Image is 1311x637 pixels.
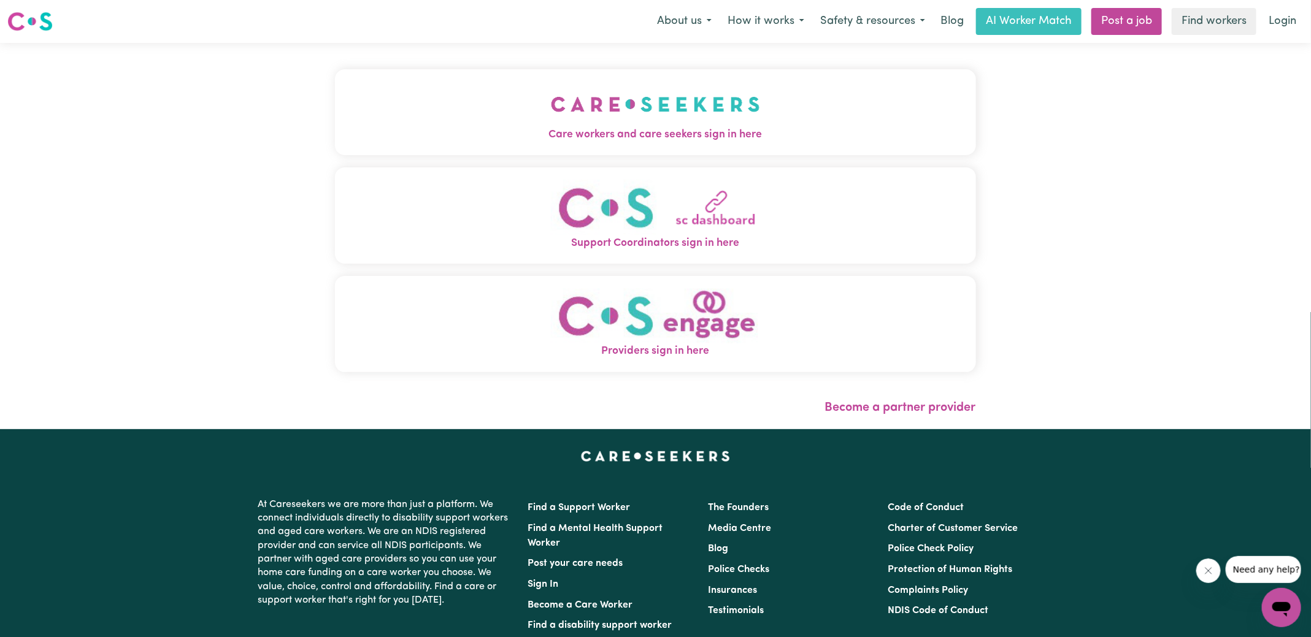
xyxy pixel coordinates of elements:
button: About us [649,9,720,34]
a: Find a Support Worker [528,503,631,513]
a: Police Checks [708,565,769,574]
a: Find a Mental Health Support Worker [528,524,663,548]
p: At Careseekers we are more than just a platform. We connect individuals directly to disability su... [258,493,513,612]
a: Sign In [528,579,559,589]
a: Post a job [1091,8,1162,35]
a: Complaints Policy [888,586,968,595]
button: Safety & resources [812,9,933,34]
a: Post your care needs [528,559,623,568]
iframe: Close message [1196,559,1221,583]
button: Care workers and care seekers sign in here [335,69,976,155]
a: Insurances [708,586,757,595]
a: Blog [933,8,971,35]
a: Charter of Customer Service [888,524,1018,533]
button: Support Coordinators sign in here [335,167,976,264]
a: Code of Conduct [888,503,964,513]
a: Careseekers logo [7,7,53,36]
span: Support Coordinators sign in here [335,235,976,251]
a: Find workers [1172,8,1256,35]
a: Protection of Human Rights [888,565,1012,574]
a: Become a partner provider [825,402,976,414]
a: Police Check Policy [888,544,974,554]
iframe: Message from company [1226,556,1301,583]
button: Providers sign in here [335,276,976,372]
img: Careseekers logo [7,10,53,32]
a: AI Worker Match [976,8,1082,35]
a: Media Centre [708,524,771,533]
a: Blog [708,544,728,554]
a: Become a Care Worker [528,600,633,610]
button: How it works [720,9,812,34]
a: Careseekers home page [581,451,730,461]
a: Login [1261,8,1304,35]
span: Care workers and care seekers sign in here [335,127,976,143]
a: Testimonials [708,606,764,616]
iframe: Button to launch messaging window [1262,588,1301,627]
a: NDIS Code of Conduct [888,606,988,616]
span: Providers sign in here [335,343,976,359]
a: The Founders [708,503,769,513]
a: Find a disability support worker [528,620,672,630]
